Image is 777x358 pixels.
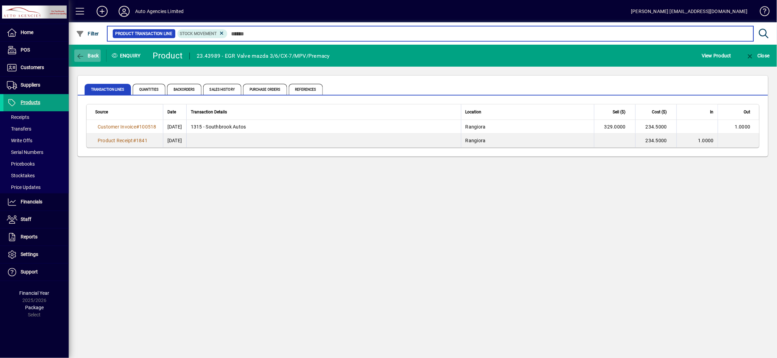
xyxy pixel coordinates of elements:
div: Enquiry [107,50,148,61]
span: 1.0000 [698,138,714,143]
app-page-header-button: Back [69,49,107,62]
span: Transaction Lines [85,84,131,95]
a: Transfers [3,123,69,135]
span: Support [21,269,38,275]
a: Write Offs [3,135,69,146]
span: Source [95,108,108,116]
span: Customer Invoice [98,124,136,130]
span: Staff [21,216,31,222]
span: # [133,138,136,143]
span: 100518 [139,124,156,130]
mat-chip: Product Transaction Type: Stock movement [177,29,228,38]
span: Rangiora [466,138,486,143]
app-page-header-button: Close enquiry [738,49,777,62]
span: Products [21,100,40,105]
span: # [136,124,139,130]
a: Support [3,264,69,281]
span: Quantities [133,84,165,95]
td: [DATE] [163,134,186,147]
a: Knowledge Base [755,1,768,24]
span: Transfers [7,126,31,132]
a: Customer Invoice#100518 [95,123,159,131]
span: Write Offs [7,138,32,143]
a: Suppliers [3,77,69,94]
span: Rangiora [466,124,486,130]
span: Price Updates [7,184,41,190]
a: Settings [3,246,69,263]
a: Price Updates [3,181,69,193]
button: Add [91,5,113,18]
span: Suppliers [21,82,40,88]
span: References [289,84,323,95]
span: Date [167,108,176,116]
div: Product [153,50,183,61]
a: Serial Numbers [3,146,69,158]
span: Filter [76,31,99,36]
span: Transaction Details [191,108,227,116]
a: Financials [3,193,69,211]
span: Financials [21,199,42,204]
td: [DATE] [163,120,186,134]
span: Serial Numbers [7,149,43,155]
div: Location [466,108,590,116]
a: Customers [3,59,69,76]
button: Close [744,49,771,62]
span: Receipts [7,114,29,120]
span: Purchase Orders [243,84,287,95]
span: Financial Year [20,290,50,296]
span: 1.0000 [735,124,751,130]
td: 1315 - Southbrook Autos [186,120,461,134]
a: Receipts [3,111,69,123]
span: In [710,108,714,116]
div: Date [167,108,182,116]
div: [PERSON_NAME] [EMAIL_ADDRESS][DOMAIN_NAME] [631,6,748,17]
span: Out [744,108,751,116]
a: Product Receipt#1841 [95,137,150,144]
div: 23.43989 - EGR Valve mazda 3/6/CX-7/MPV/Premacy [197,51,330,61]
td: 234.5000 [635,134,677,147]
span: View Product [702,50,731,61]
a: Pricebooks [3,158,69,170]
span: Stock movement [180,31,217,36]
span: Pricebooks [7,161,35,167]
span: Customers [21,65,44,70]
span: Reports [21,234,37,239]
a: Reports [3,228,69,246]
span: Sell ($) [613,108,626,116]
span: POS [21,47,30,53]
span: Close [746,53,770,58]
span: Stocktakes [7,173,35,178]
a: Stocktakes [3,170,69,181]
span: Backorders [167,84,201,95]
a: Home [3,24,69,41]
span: Product Transaction Line [116,30,173,37]
span: 1841 [136,138,147,143]
a: Staff [3,211,69,228]
td: 234.5000 [635,120,677,134]
span: Settings [21,251,38,257]
div: Sell ($) [599,108,632,116]
div: Auto Agencies Limited [135,6,184,17]
span: Product Receipt [98,138,133,143]
span: Sales History [203,84,241,95]
span: Back [76,53,99,58]
span: Location [466,108,482,116]
button: Back [74,49,101,62]
span: Package [25,305,44,310]
div: Source [95,108,159,116]
button: View Product [700,49,733,62]
button: Profile [113,5,135,18]
div: Cost ($) [640,108,673,116]
a: POS [3,42,69,59]
span: Cost ($) [652,108,667,116]
td: 329.0000 [594,120,635,134]
button: Filter [74,27,101,40]
span: Home [21,30,33,35]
